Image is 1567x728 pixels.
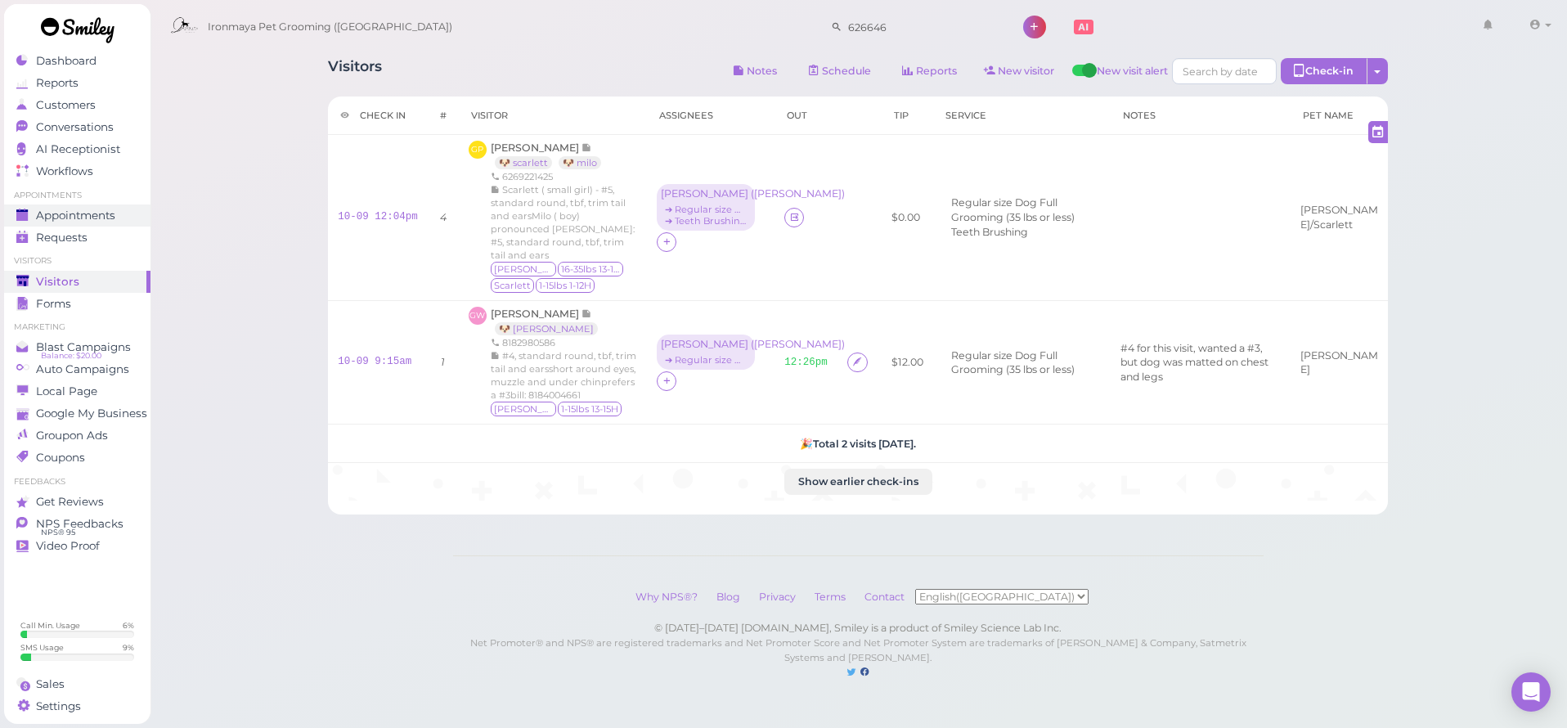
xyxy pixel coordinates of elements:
small: Net Promoter® and NPS® are registered trademarks and Net Promoter Score and Net Promoter System a... [470,637,1246,663]
a: Reports [889,58,971,84]
a: Why NPS®? [627,591,706,603]
a: Groupon Ads [4,425,150,447]
a: [PERSON_NAME] 🐶 scarlett 🐶 milo [491,142,609,169]
input: Search by date [1172,58,1277,84]
a: Appointments [4,204,150,227]
th: Assignees [647,97,775,135]
span: Local Page [36,384,97,398]
button: Show earlier check-ins [784,469,932,495]
div: ➔ Regular size Dog Full Grooming (35 lbs or less) [661,354,751,366]
span: Customers [36,98,96,112]
a: Workflows [4,160,150,182]
a: Coupons [4,447,150,469]
a: 🐶 milo [559,156,601,169]
span: #4, standard round, tbf, trim tail and earsshort around eyes, muzzle and under chinprefers a #3bi... [491,350,636,401]
span: 1-15lbs 13-15H [558,402,622,416]
li: Appointments [4,190,150,201]
button: Notes [720,58,791,84]
a: 10-09 12:04pm [338,211,418,222]
th: Out [775,97,837,135]
th: Tip [882,97,933,135]
div: SMS Usage [20,642,64,653]
span: 1-15lbs 1-12H [536,278,595,293]
a: Terms [806,591,854,603]
a: Conversations [4,116,150,138]
span: Coupons [36,451,85,465]
a: Local Page [4,380,150,402]
i: Agreement form [852,356,863,368]
li: Teeth Brushing [947,225,1032,240]
span: Lucy [491,402,556,416]
div: [PERSON_NAME]/Scarlett [1300,203,1378,232]
a: Sales [4,673,150,695]
a: Schedule [795,58,885,84]
li: Feedbacks [4,476,150,488]
span: Balance: $20.00 [41,349,101,362]
span: AI Receptionist [36,142,120,156]
span: Scarlett ( small girl) - #5, standard round, tbf, trim tail and earsMilo ( boy) pronounced [PERSO... [491,184,635,261]
div: © [DATE]–[DATE] [DOMAIN_NAME], Smiley is a product of Smiley Science Lab Inc. [453,621,1264,636]
i: 1 [441,356,445,368]
td: #4 for this visit, wanted a #3, but dog was matted on chest and legs [1111,301,1291,425]
div: [PERSON_NAME] ([PERSON_NAME]) ➔ Regular size Dog Full Grooming (35 lbs or less) [657,335,759,371]
th: Notes [1111,97,1291,135]
div: Pet Name [1303,109,1376,122]
span: Milo [491,262,556,276]
span: GW [469,307,487,325]
span: Reports [36,76,79,90]
a: Requests [4,227,150,249]
span: Scarlett [491,278,534,293]
td: $12.00 [882,301,933,425]
a: 🐶 scarlett [495,156,552,169]
a: Contact [856,591,915,603]
span: Forms [36,297,71,311]
div: Check-in [1281,58,1367,84]
a: Customers [4,94,150,116]
li: Regular size Dog Full Grooming (35 lbs or less) [947,195,1102,225]
div: ➔ Regular size Dog Full Grooming (35 lbs or less) [661,204,751,215]
a: 12:26pm [784,357,828,368]
h1: Visitors [328,58,382,88]
div: ➔ Teeth Brushing [661,215,751,227]
span: Blast Campaigns [36,340,131,354]
td: $0.00 [882,135,933,301]
a: Video Proof [4,535,150,557]
a: 10-09 9:15am [338,356,411,367]
div: Call Min. Usage [20,620,80,631]
span: Settings [36,699,81,713]
div: [PERSON_NAME] ([PERSON_NAME]) ➔ Regular size Dog Full Grooming (35 lbs or less) ➔ Teeth Brushing [657,184,759,232]
a: Dashboard [4,50,150,72]
div: # [440,109,447,122]
span: Get Reviews [36,495,104,509]
div: [PERSON_NAME] ( [PERSON_NAME] ) [661,339,751,350]
span: Sales [36,677,65,691]
a: Settings [4,695,150,717]
span: Groupon Ads [36,429,108,443]
a: AI Receptionist [4,138,150,160]
span: Conversations [36,120,114,134]
i: 4 [440,211,447,223]
span: Ironmaya Pet Grooming ([GEOGRAPHIC_DATA]) [208,4,452,50]
span: [PERSON_NAME] [491,142,581,154]
div: [PERSON_NAME] ( [PERSON_NAME] ) [661,188,751,200]
div: 6 % [123,620,134,631]
a: Forms [4,293,150,315]
a: 🐶 [PERSON_NAME] [495,322,598,335]
span: Video Proof [36,539,100,553]
span: Note [581,308,592,320]
div: 8182980586 [491,336,637,349]
a: Get Reviews [4,491,150,513]
th: Check in [328,97,428,135]
li: Regular size Dog Full Grooming (35 lbs or less) [947,348,1102,378]
a: Privacy [751,591,804,603]
li: Marketing [4,321,150,333]
span: 16-35lbs 13-15H [558,262,623,276]
span: Requests [36,231,88,245]
a: Blast Campaigns Balance: $20.00 [4,336,150,358]
div: Open Intercom Messenger [1511,672,1551,712]
span: NPS® 95 [41,526,75,539]
span: [PERSON_NAME] [491,308,581,320]
input: Search customer [842,14,1001,40]
a: Auto Campaigns [4,358,150,380]
div: 6269221425 [491,170,637,183]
